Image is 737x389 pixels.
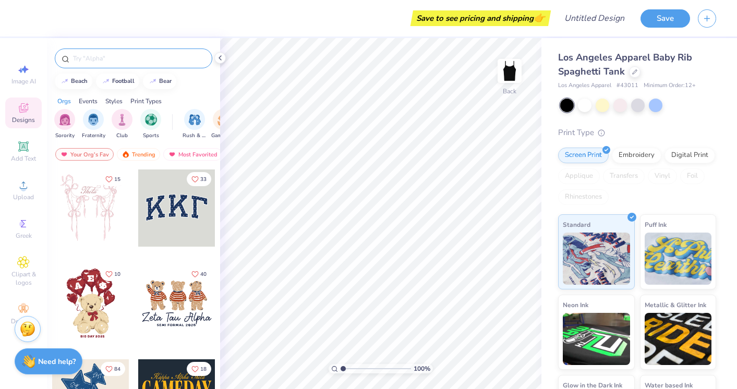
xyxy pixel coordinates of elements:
button: Like [187,172,211,186]
div: Your Org's Fav [55,148,114,161]
button: filter button [140,109,161,140]
button: filter button [82,109,105,140]
span: Decorate [11,317,36,325]
span: Upload [13,193,34,201]
span: Club [116,132,128,140]
div: Digital Print [664,148,715,163]
div: bear [159,78,172,84]
div: Embroidery [612,148,661,163]
span: # 43011 [617,81,638,90]
img: trend_line.gif [61,78,69,84]
strong: Need help? [38,357,76,367]
img: Back [499,60,520,81]
img: Sports Image [145,114,157,126]
span: Puff Ink [645,219,667,230]
div: Rhinestones [558,189,609,205]
span: 👉 [534,11,545,24]
button: Like [101,362,125,376]
div: Print Type [558,127,716,139]
button: football [96,74,139,89]
span: Game Day [211,132,235,140]
span: Neon Ink [563,299,588,310]
button: Save [641,9,690,28]
span: Sorority [55,132,75,140]
span: Sports [143,132,159,140]
div: beach [71,78,88,84]
div: Vinyl [648,168,677,184]
span: 40 [200,272,207,277]
span: Designs [12,116,35,124]
img: trending.gif [122,151,130,158]
div: filter for Game Day [211,109,235,140]
div: filter for Sorority [54,109,75,140]
span: Greek [16,232,32,240]
button: beach [55,74,92,89]
button: Like [187,267,211,281]
span: Standard [563,219,590,230]
span: 84 [114,367,120,372]
div: Screen Print [558,148,609,163]
input: Try "Alpha" [72,53,206,64]
div: filter for Fraternity [82,109,105,140]
span: 100 % [414,364,430,373]
span: Image AI [11,77,36,86]
div: Back [503,87,516,96]
button: filter button [211,109,235,140]
span: Los Angeles Apparel [558,81,611,90]
span: 10 [114,272,120,277]
span: Add Text [11,154,36,163]
button: Like [101,172,125,186]
div: football [112,78,135,84]
div: Foil [680,168,705,184]
img: Sorority Image [59,114,71,126]
div: Orgs [57,96,71,106]
img: Neon Ink [563,313,630,365]
span: Los Angeles Apparel Baby Rib Spaghetti Tank [558,51,692,78]
img: Puff Ink [645,233,712,285]
div: Styles [105,96,123,106]
div: Transfers [603,168,645,184]
span: Fraternity [82,132,105,140]
span: Rush & Bid [183,132,207,140]
span: Minimum Order: 12 + [644,81,696,90]
div: filter for Club [112,109,132,140]
img: Rush & Bid Image [189,114,201,126]
button: filter button [183,109,207,140]
img: Standard [563,233,630,285]
div: Print Types [130,96,162,106]
div: filter for Sports [140,109,161,140]
input: Untitled Design [556,8,633,29]
img: Club Image [116,114,128,126]
div: Trending [117,148,160,161]
img: Fraternity Image [88,114,99,126]
span: 33 [200,177,207,182]
button: filter button [112,109,132,140]
button: filter button [54,109,75,140]
img: trend_line.gif [149,78,157,84]
div: filter for Rush & Bid [183,109,207,140]
div: Applique [558,168,600,184]
span: Metallic & Glitter Ink [645,299,706,310]
span: Clipart & logos [5,270,42,287]
div: Save to see pricing and shipping [413,10,548,26]
img: most_fav.gif [168,151,176,158]
button: Like [101,267,125,281]
button: Like [187,362,211,376]
button: bear [143,74,176,89]
img: most_fav.gif [60,151,68,158]
img: trend_line.gif [102,78,110,84]
span: 18 [200,367,207,372]
img: Metallic & Glitter Ink [645,313,712,365]
img: Game Day Image [218,114,229,126]
span: 15 [114,177,120,182]
div: Events [79,96,98,106]
div: Most Favorited [163,148,222,161]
